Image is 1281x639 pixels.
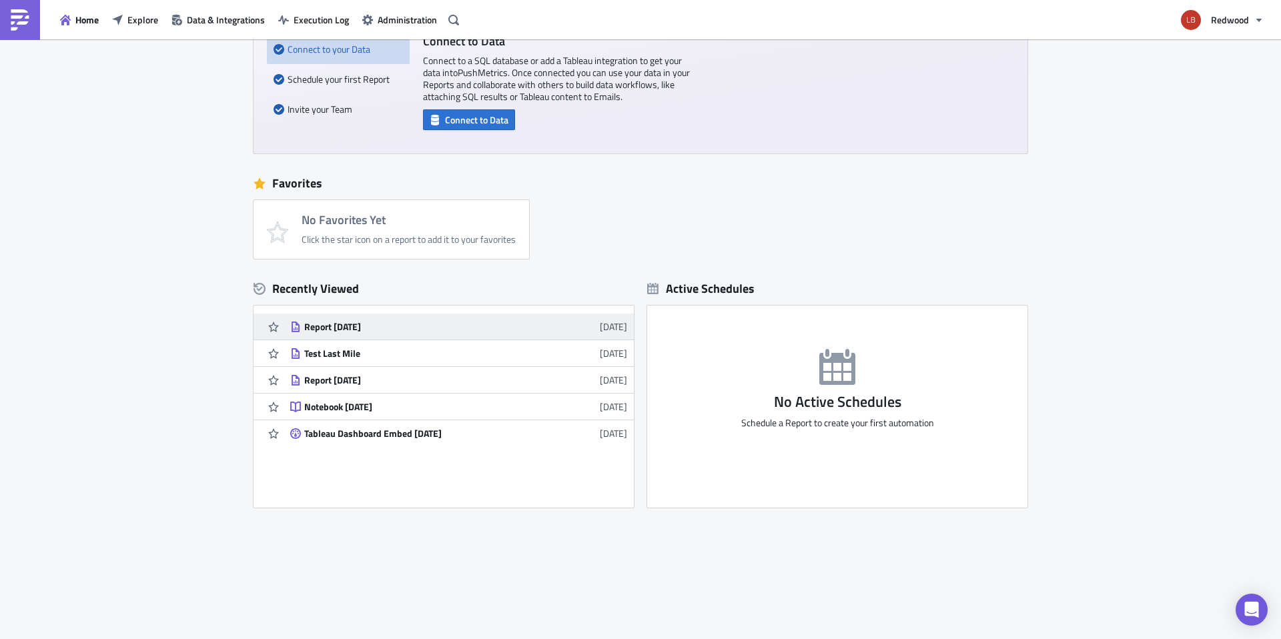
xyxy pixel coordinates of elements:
[647,394,1027,410] h3: No Active Schedules
[254,279,634,299] div: Recently Viewed
[600,400,627,414] time: 2024-11-06T12:09:28Z
[445,113,508,127] span: Connect to Data
[105,9,165,30] button: Explore
[254,173,1027,193] div: Favorites
[290,420,627,446] a: Tableau Dashboard Embed [DATE][DATE]
[302,233,516,245] div: Click the star icon on a report to add it to your favorites
[304,321,538,333] div: Report [DATE]
[294,13,349,27] span: Execution Log
[53,9,105,30] button: Home
[1180,9,1202,31] img: Avatar
[290,313,627,340] a: Report [DATE][DATE]
[274,94,403,124] div: Invite your Team
[165,9,272,30] button: Data & Integrations
[1211,13,1249,27] span: Redwood
[302,213,516,227] h4: No Favorites Yet
[274,34,403,64] div: Connect to your Data
[290,367,627,393] a: Report [DATE][DATE]
[75,13,99,27] span: Home
[290,340,627,366] a: Test Last Mile[DATE]
[272,9,356,30] button: Execution Log
[423,55,690,103] p: Connect to a SQL database or add a Tableau integration to get your data into PushMetrics . Once c...
[600,319,627,334] time: 2024-11-06T12:12:05Z
[304,428,538,440] div: Tableau Dashboard Embed [DATE]
[304,374,538,386] div: Report [DATE]
[600,426,627,440] time: 2024-11-06T12:07:46Z
[600,346,627,360] time: 2024-11-06T12:11:55Z
[274,64,403,94] div: Schedule your first Report
[304,401,538,413] div: Notebook [DATE]
[187,13,265,27] span: Data & Integrations
[290,394,627,420] a: Notebook [DATE][DATE]
[423,111,515,125] a: Connect to Data
[127,13,158,27] span: Explore
[304,348,538,360] div: Test Last Mile
[1173,5,1271,35] button: Redwood
[647,417,1027,429] p: Schedule a Report to create your first automation
[423,109,515,130] button: Connect to Data
[423,34,690,48] h4: Connect to Data
[600,373,627,387] time: 2024-11-06T12:10:47Z
[9,9,31,31] img: PushMetrics
[647,281,755,296] div: Active Schedules
[1236,594,1268,626] div: Open Intercom Messenger
[356,9,444,30] button: Administration
[378,13,437,27] span: Administration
